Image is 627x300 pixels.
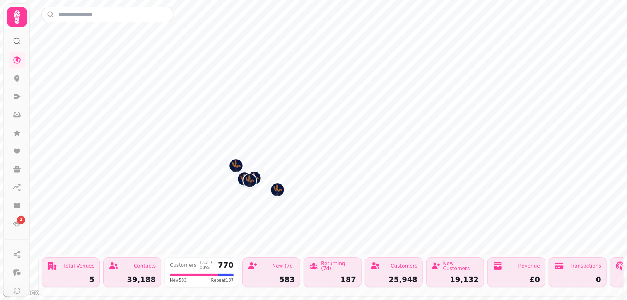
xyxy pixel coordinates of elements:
div: Total Venues [63,264,94,269]
button: Welsh House - Neath [248,172,261,185]
button: Welsh House - Carmarthen [229,159,243,172]
div: Contacts [134,264,156,269]
span: 1 [20,217,22,223]
div: 39,188 [109,276,156,283]
div: New Customers [443,261,479,271]
a: Mapbox logo [2,288,39,298]
button: Cygnus Group - Rake and Riddle [238,172,251,186]
div: 0 [554,276,601,283]
div: Map marker [271,183,284,199]
div: Revenue [518,264,540,269]
div: Map marker [229,159,243,175]
div: Last 7 days [200,261,215,269]
div: £0 [493,276,540,283]
div: 770 [218,261,234,269]
div: Customers [391,264,417,269]
div: Map marker [248,172,261,187]
div: Map marker [243,174,256,190]
div: 583 [248,276,295,283]
button: Welsh House - Cardiff [271,183,284,196]
div: 5 [47,276,94,283]
button: Welsh House -Swansea [243,174,256,187]
div: 187 [309,276,356,283]
a: 1 [9,216,25,232]
div: New (7d) [272,264,295,269]
div: 19,132 [432,276,479,283]
div: Returning (7d) [321,261,356,271]
div: 25,948 [370,276,417,283]
span: New 583 [170,277,187,283]
div: Customers [170,263,197,268]
div: Map marker [238,172,251,188]
span: Repeat 187 [211,277,234,283]
div: Transactions [570,264,601,269]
